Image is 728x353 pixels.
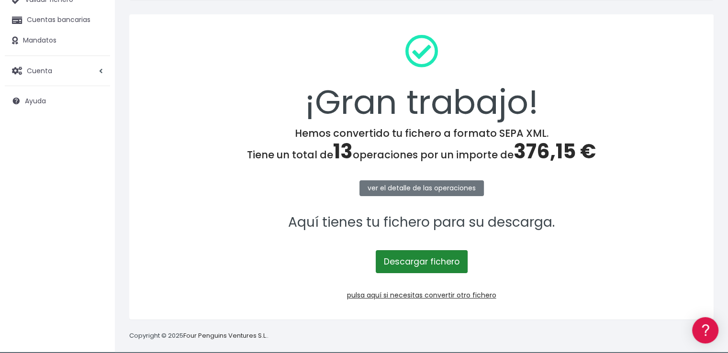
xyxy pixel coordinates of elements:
[376,250,468,273] a: Descargar fichero
[132,276,184,285] a: POWERED BY ENCHANT
[183,331,267,340] a: Four Penguins Ventures S.L.
[333,137,353,165] span: 13
[10,230,182,239] div: Programadores
[10,136,182,151] a: Problemas habituales
[142,212,701,233] p: Aquí tienes tu fichero para su descarga.
[10,106,182,115] div: Convertir ficheros
[142,127,701,164] h4: Hemos convertido tu fichero a formato SEPA XML. Tiene un total de operaciones por un importe de
[10,205,182,220] a: General
[5,61,110,81] a: Cuenta
[514,137,596,165] span: 376,15 €
[5,31,110,51] a: Mandatos
[5,91,110,111] a: Ayuda
[347,290,496,300] a: pulsa aquí si necesitas convertir otro fichero
[10,151,182,165] a: Videotutoriales
[27,66,52,75] span: Cuenta
[10,121,182,136] a: Formatos
[10,66,182,76] div: Información general
[10,190,182,199] div: Facturación
[359,180,484,196] a: ver el detalle de las operaciones
[10,165,182,180] a: Perfiles de empresas
[5,10,110,30] a: Cuentas bancarias
[10,244,182,259] a: API
[10,81,182,96] a: Información general
[25,96,46,106] span: Ayuda
[129,331,269,341] p: Copyright © 2025 .
[142,27,701,127] div: ¡Gran trabajo!
[10,256,182,273] button: Contáctanos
